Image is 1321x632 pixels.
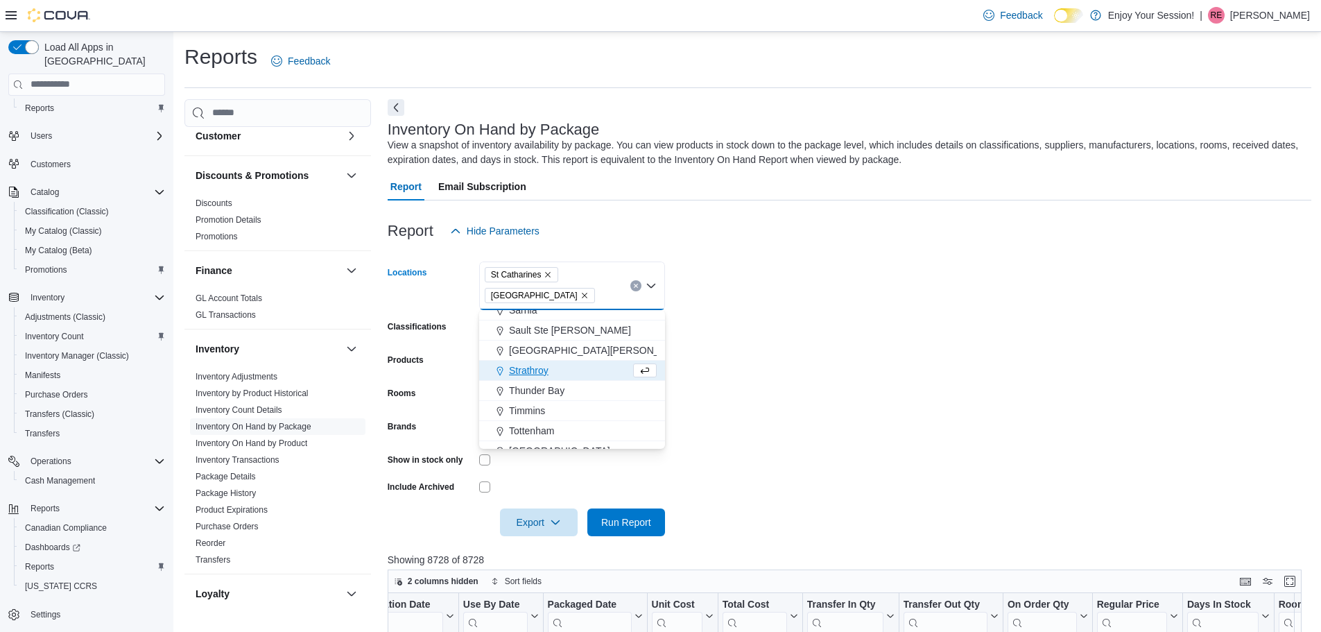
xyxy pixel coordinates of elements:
[1211,7,1223,24] span: RE
[25,311,105,323] span: Adjustments (Classic)
[19,558,165,575] span: Reports
[3,452,171,471] button: Operations
[14,385,171,404] button: Purchase Orders
[31,159,71,170] span: Customers
[1096,598,1166,611] div: Regular Price
[903,598,987,611] div: Transfer Out Qty
[1054,8,1083,23] input: Dark Mode
[509,424,554,438] span: Tottenham
[196,214,261,225] span: Promotion Details
[196,371,277,382] span: Inventory Adjustments
[19,309,165,325] span: Adjustments (Classic)
[196,488,256,498] a: Package History
[31,609,60,620] span: Settings
[19,203,165,220] span: Classification (Classic)
[196,488,256,499] span: Package History
[19,309,111,325] a: Adjustments (Classic)
[196,264,232,277] h3: Finance
[31,456,71,467] span: Operations
[388,321,447,332] label: Classifications
[196,454,279,466] span: Inventory Transactions
[39,40,165,68] span: Load All Apps in [GEOGRAPHIC_DATA]
[25,409,94,420] span: Transfers (Classic)
[196,293,262,303] a: GL Account Totals
[1230,7,1310,24] p: [PERSON_NAME]
[19,539,86,556] a: Dashboards
[630,280,641,291] button: Clear input
[343,167,360,184] button: Discounts & Promotions
[19,100,60,117] a: Reports
[25,289,165,306] span: Inventory
[19,203,114,220] a: Classification (Classic)
[25,561,54,572] span: Reports
[14,346,171,366] button: Inventory Manager (Classic)
[1200,7,1202,24] p: |
[1281,573,1298,590] button: Enter fullscreen
[3,126,171,146] button: Users
[388,99,404,116] button: Next
[14,557,171,577] button: Reports
[19,348,165,364] span: Inventory Manager (Classic)
[14,366,171,385] button: Manifests
[266,47,336,75] a: Feedback
[196,438,307,449] span: Inventory On Hand by Product
[31,503,60,514] span: Reports
[19,472,165,489] span: Cash Management
[485,288,595,303] span: Stoney Creek
[196,372,277,382] a: Inventory Adjustments
[388,267,427,278] label: Locations
[601,515,651,529] span: Run Report
[3,604,171,624] button: Settings
[14,260,171,280] button: Promotions
[28,8,90,22] img: Cova
[390,173,422,200] span: Report
[196,342,340,356] button: Inventory
[444,217,545,245] button: Hide Parameters
[14,307,171,327] button: Adjustments (Classic)
[408,576,478,587] span: 2 columns hidden
[196,472,256,481] a: Package Details
[1008,598,1077,611] div: On Order Qty
[19,328,165,345] span: Inventory Count
[25,128,58,144] button: Users
[25,289,70,306] button: Inventory
[288,54,330,68] span: Feedback
[19,223,165,239] span: My Catalog (Classic)
[25,103,54,114] span: Reports
[196,169,340,182] button: Discounts & Promotions
[19,425,65,442] a: Transfers
[196,342,239,356] h3: Inventory
[14,221,171,241] button: My Catalog (Classic)
[196,215,261,225] a: Promotion Details
[25,428,60,439] span: Transfers
[491,289,578,302] span: [GEOGRAPHIC_DATA]
[19,262,73,278] a: Promotions
[196,538,225,549] span: Reorder
[31,130,52,142] span: Users
[196,504,268,515] span: Product Expirations
[184,43,257,71] h1: Reports
[196,522,259,531] a: Purchase Orders
[463,598,528,611] div: Use By Date
[25,264,67,275] span: Promotions
[19,100,165,117] span: Reports
[19,520,165,536] span: Canadian Compliance
[31,187,59,198] span: Catalog
[19,558,60,575] a: Reports
[509,364,549,377] span: Strathroy
[343,586,360,602] button: Loyalty
[19,406,165,422] span: Transfers (Classic)
[438,173,526,200] span: Email Subscription
[25,606,66,623] a: Settings
[19,406,100,422] a: Transfers (Classic)
[3,154,171,174] button: Customers
[1259,573,1276,590] button: Display options
[479,361,665,381] button: Strathroy
[388,355,424,366] label: Products
[388,573,484,590] button: 2 columns hidden
[359,598,443,611] div: Expiration Date
[19,578,165,595] span: Washington CCRS
[388,421,416,432] label: Brands
[19,262,165,278] span: Promotions
[196,388,309,398] a: Inventory by Product Historical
